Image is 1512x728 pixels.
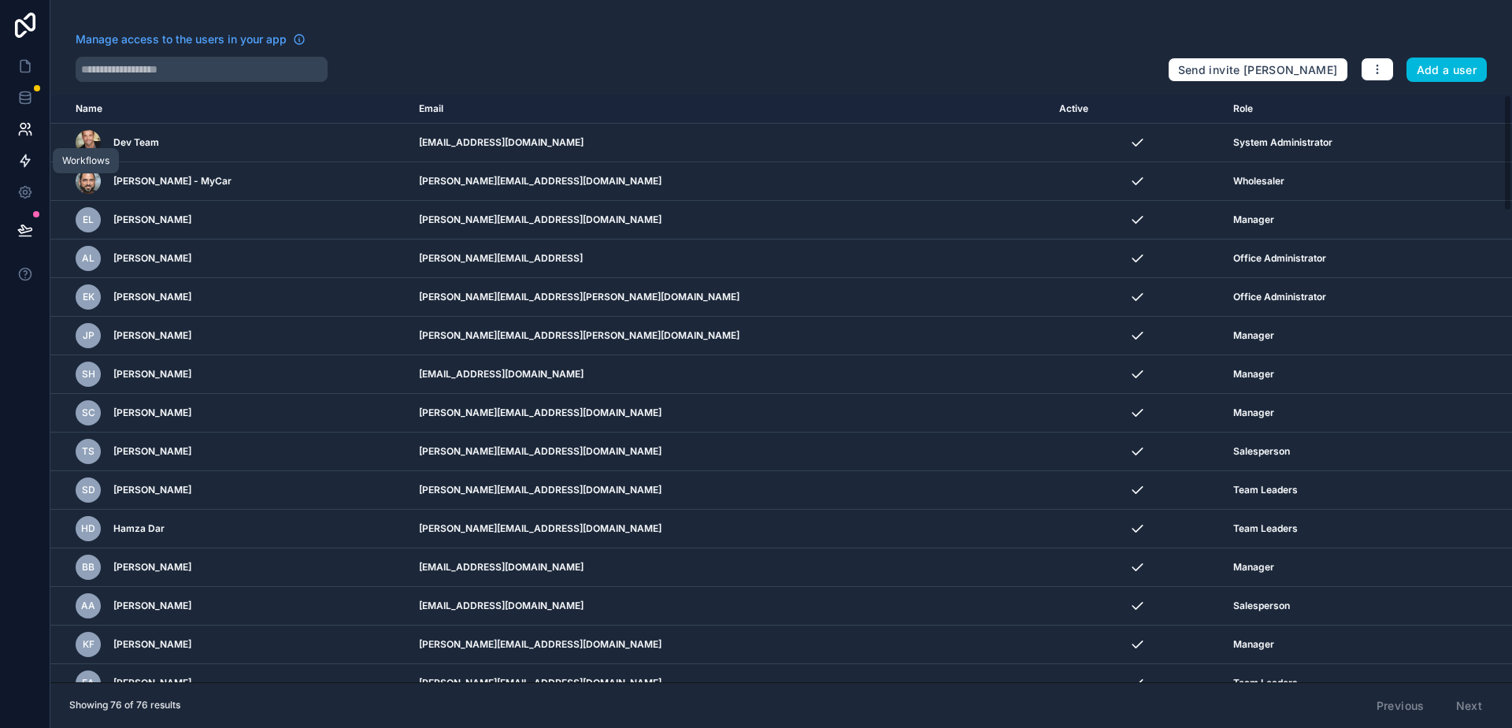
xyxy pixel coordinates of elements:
span: Wholesaler [1233,175,1284,188]
td: [EMAIL_ADDRESS][DOMAIN_NAME] [409,124,1050,162]
td: [PERSON_NAME][EMAIL_ADDRESS][DOMAIN_NAME] [409,394,1050,433]
th: Role [1224,95,1447,124]
td: [EMAIL_ADDRESS][DOMAIN_NAME] [409,355,1050,394]
span: Office Administrator [1233,291,1326,303]
span: Salesperson [1233,600,1290,612]
span: Salesperson [1233,445,1290,458]
span: [PERSON_NAME] [113,600,191,612]
span: KF [83,638,94,651]
span: Team Leaders [1233,484,1298,496]
span: Hamza Dar [113,522,165,535]
button: Add a user [1406,58,1488,83]
span: Office Administrator [1233,252,1326,265]
span: [PERSON_NAME] [113,677,191,689]
span: [PERSON_NAME] [113,214,191,226]
span: [PERSON_NAME] [113,561,191,574]
span: System Administrator [1233,136,1332,149]
span: Manage access to the users in your app [76,32,287,47]
td: [EMAIL_ADDRESS][DOMAIN_NAME] [409,548,1050,587]
div: Workflows [62,154,109,167]
td: [PERSON_NAME][EMAIL_ADDRESS][DOMAIN_NAME] [409,433,1050,471]
td: [PERSON_NAME][EMAIL_ADDRESS][DOMAIN_NAME] [409,664,1050,703]
td: [PERSON_NAME][EMAIL_ADDRESS][DOMAIN_NAME] [409,626,1050,664]
td: [PERSON_NAME][EMAIL_ADDRESS][PERSON_NAME][DOMAIN_NAME] [409,278,1050,317]
span: HD [81,522,95,535]
span: [PERSON_NAME] [113,407,191,419]
span: AA [81,600,95,612]
span: EK [83,291,94,303]
span: JP [83,329,94,342]
span: [PERSON_NAME] [113,484,191,496]
a: Manage access to the users in your app [76,32,306,47]
span: TS [82,445,94,458]
span: Manager [1233,407,1274,419]
span: Manager [1233,638,1274,651]
span: [PERSON_NAME] [113,368,191,381]
span: [PERSON_NAME] [113,252,191,265]
span: [PERSON_NAME] [113,329,191,342]
span: [PERSON_NAME] - MyCar [113,175,232,188]
span: AL [82,252,94,265]
span: Team Leaders [1233,677,1298,689]
span: Team Leaders [1233,522,1298,535]
span: [PERSON_NAME] [113,291,191,303]
td: [PERSON_NAME][EMAIL_ADDRESS][DOMAIN_NAME] [409,162,1050,201]
th: Active [1050,95,1224,124]
button: Send invite [PERSON_NAME] [1168,58,1348,83]
td: [PERSON_NAME][EMAIL_ADDRESS] [409,240,1050,278]
span: EA [82,677,94,689]
span: Manager [1233,214,1274,226]
span: [PERSON_NAME] [113,445,191,458]
span: Showing 76 of 76 results [69,699,180,711]
span: SD [82,484,95,496]
span: Manager [1233,561,1274,574]
span: Dev Team [113,136,159,149]
th: Name [50,95,409,124]
span: Manager [1233,329,1274,342]
span: SH [82,368,95,381]
td: [PERSON_NAME][EMAIL_ADDRESS][DOMAIN_NAME] [409,471,1050,510]
div: scrollable content [50,95,1512,682]
span: EL [83,214,94,226]
span: [PERSON_NAME] [113,638,191,651]
td: [PERSON_NAME][EMAIL_ADDRESS][DOMAIN_NAME] [409,510,1050,548]
span: SC [82,407,95,419]
td: [EMAIL_ADDRESS][DOMAIN_NAME] [409,587,1050,626]
td: [PERSON_NAME][EMAIL_ADDRESS][DOMAIN_NAME] [409,201,1050,240]
td: [PERSON_NAME][EMAIL_ADDRESS][PERSON_NAME][DOMAIN_NAME] [409,317,1050,355]
span: Manager [1233,368,1274,381]
th: Email [409,95,1050,124]
span: BB [82,561,94,574]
